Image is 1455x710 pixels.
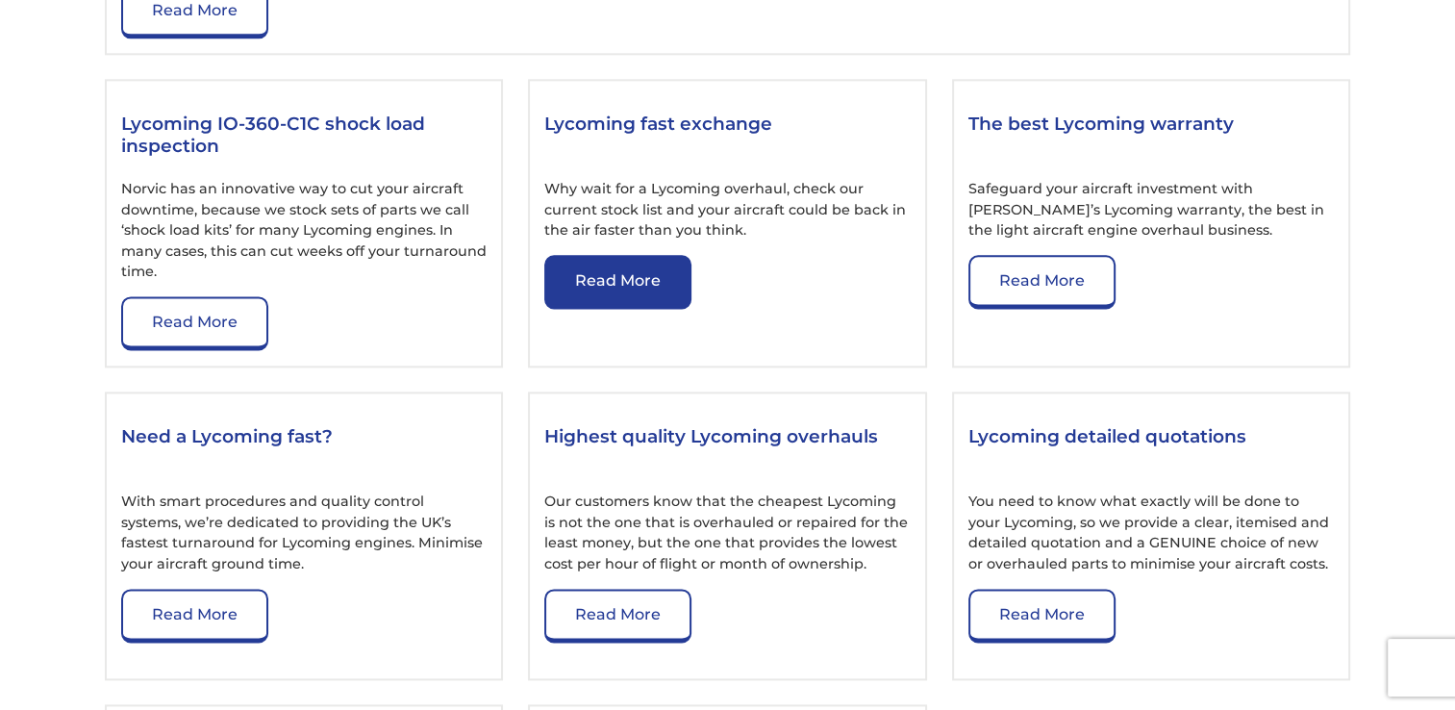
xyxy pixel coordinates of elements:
a: Read More [121,589,268,643]
p: Our customers know that the cheapest Lycoming is not the one that is overhauled or repaired for t... [544,492,910,574]
a: Read More [544,589,691,643]
p: Norvic has an innovative way to cut your aircraft downtime, because we stock sets of parts we cal... [121,179,487,283]
a: Read More [544,255,691,309]
p: You need to know what exactly will be done to your Lycoming, so we provide a clear, itemised and ... [968,492,1334,574]
h3: Need a Lycoming fast? [121,425,487,473]
h3: Lycoming fast exchange [544,113,910,161]
a: Read More [121,296,268,350]
a: Read More [968,589,1116,643]
p: Why wait for a Lycoming overhaul, check our current stock list and your aircraft could be back in... [544,179,910,241]
h3: Lycoming IO-360-C1C shock load inspection [121,113,487,161]
h3: Lycoming detailed quotations [968,425,1334,473]
h3: The best Lycoming warranty [968,113,1334,161]
p: With smart procedures and quality control systems, we’re dedicated to providing the UK’s fastest ... [121,492,487,574]
p: Safeguard your aircraft investment with [PERSON_NAME]’s Lycoming warranty, the best in the light ... [968,179,1334,241]
h3: Highest quality Lycoming overhauls [544,425,910,473]
a: Read More [968,255,1116,309]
